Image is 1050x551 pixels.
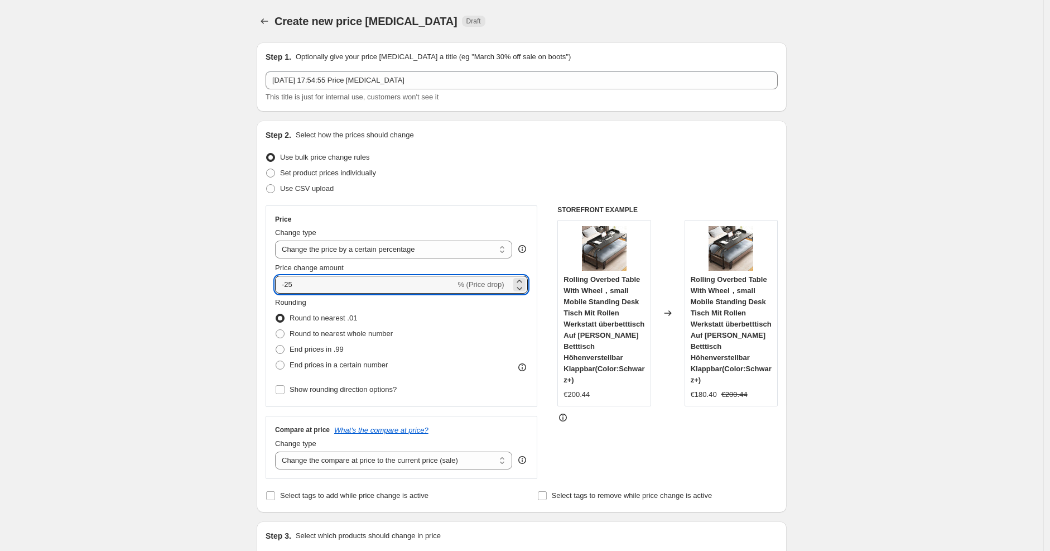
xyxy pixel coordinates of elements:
p: Optionally give your price [MEDICAL_DATA] a title (eg "March 30% off sale on boots") [296,51,571,63]
span: Round to nearest .01 [290,314,357,322]
span: Create new price [MEDICAL_DATA] [274,15,457,27]
h2: Step 2. [266,130,291,141]
strike: €200.44 [721,389,748,400]
span: Rounding [275,298,306,306]
span: Show rounding direction options? [290,385,397,394]
span: Round to nearest whole number [290,329,393,338]
button: Price change jobs [257,13,272,29]
span: Change type [275,228,316,237]
span: End prices in .99 [290,345,344,353]
p: Select which products should change in price [296,530,441,542]
span: Use bulk price change rules [280,153,369,161]
p: Select how the prices should change [296,130,414,141]
input: -15 [275,276,455,294]
span: Rolling Overbed Table With Wheel，small Mobile Standing Desk Tisch Mit Rollen Werkstatt überbettti... [691,275,772,384]
span: Set product prices individually [280,169,376,177]
span: Draft [466,17,481,26]
div: €200.44 [563,389,590,400]
h3: Compare at price [275,425,330,434]
div: help [517,243,528,255]
span: Use CSV upload [280,184,334,193]
span: Change type [275,439,316,448]
span: Select tags to remove while price change is active [552,491,712,500]
h6: STOREFRONT EXAMPLE [557,205,778,214]
input: 30% off holiday sale [266,71,778,89]
h3: Price [275,215,291,224]
h2: Step 1. [266,51,291,63]
button: What's the compare at price? [334,426,428,434]
span: Select tags to add while price change is active [280,491,428,500]
img: 71yQRHwy-QL_80x.jpg [709,226,753,271]
span: % (Price drop) [457,280,504,289]
div: €180.40 [691,389,717,400]
span: End prices in a certain number [290,361,388,369]
img: 71yQRHwy-QL_80x.jpg [582,226,627,271]
h2: Step 3. [266,530,291,542]
div: help [517,454,528,466]
span: Price change amount [275,263,344,272]
span: This title is just for internal use, customers won't see it [266,93,439,101]
span: Rolling Overbed Table With Wheel，small Mobile Standing Desk Tisch Mit Rollen Werkstatt überbettti... [563,275,644,384]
